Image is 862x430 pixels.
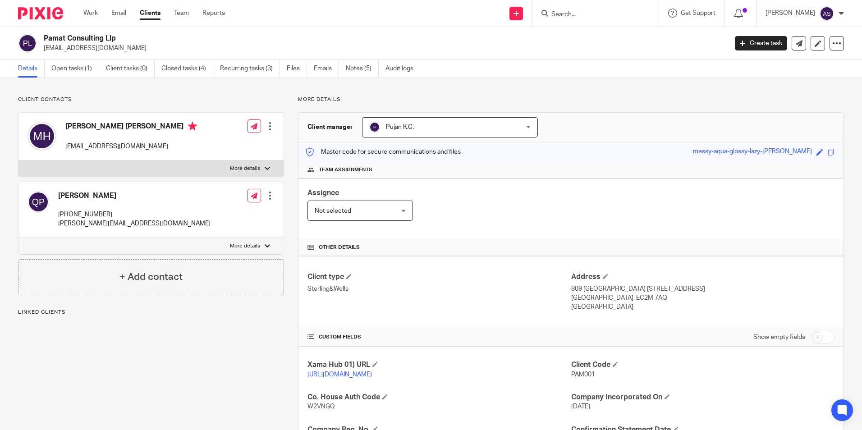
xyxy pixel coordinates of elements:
[315,208,351,214] span: Not selected
[44,34,586,43] h2: Pamat Consulting Llp
[307,123,353,132] h3: Client manager
[44,44,721,53] p: [EMAIL_ADDRESS][DOMAIN_NAME]
[735,36,787,50] a: Create task
[106,60,155,78] a: Client tasks (0)
[571,293,834,302] p: [GEOGRAPHIC_DATA], EC2M 7AQ
[571,360,834,370] h4: Client Code
[18,96,284,103] p: Client contacts
[65,122,197,133] h4: [PERSON_NAME] [PERSON_NAME]
[307,334,571,341] h4: CUSTOM FIELDS
[550,11,632,19] input: Search
[51,60,99,78] a: Open tasks (1)
[693,147,812,157] div: messy-aqua-glossy-lazy-[PERSON_NAME]
[18,60,45,78] a: Details
[174,9,189,18] a: Team
[307,284,571,293] p: Sterling&Wells
[188,122,197,131] i: Primary
[18,309,284,316] p: Linked clients
[346,60,379,78] a: Notes (5)
[58,219,211,228] p: [PERSON_NAME][EMAIL_ADDRESS][DOMAIN_NAME]
[571,284,834,293] p: 809 [GEOGRAPHIC_DATA] [STREET_ADDRESS]
[111,9,126,18] a: Email
[766,9,815,18] p: [PERSON_NAME]
[681,10,715,16] span: Get Support
[307,371,372,378] a: [URL][DOMAIN_NAME]
[230,242,260,250] p: More details
[307,403,335,410] span: W2VNGQ
[28,122,56,151] img: svg%3E
[298,96,844,103] p: More details
[287,60,307,78] a: Files
[18,7,63,19] img: Pixie
[119,270,183,284] h4: + Add contact
[386,124,414,130] span: Pujan K.C.
[571,371,595,378] span: PAM001
[83,9,98,18] a: Work
[307,360,571,370] h4: Xama Hub 01) URL
[820,6,834,21] img: svg%3E
[307,393,571,402] h4: Co. House Auth Code
[753,333,805,342] label: Show empty fields
[305,147,461,156] p: Master code for secure communications and files
[314,60,339,78] a: Emails
[140,9,160,18] a: Clients
[58,191,211,201] h4: [PERSON_NAME]
[307,189,339,197] span: Assignee
[202,9,225,18] a: Reports
[220,60,280,78] a: Recurring tasks (3)
[571,403,590,410] span: [DATE]
[28,191,49,213] img: svg%3E
[385,60,420,78] a: Audit logs
[161,60,213,78] a: Closed tasks (4)
[18,34,37,53] img: svg%3E
[369,122,380,133] img: svg%3E
[319,166,372,174] span: Team assignments
[65,142,197,151] p: [EMAIL_ADDRESS][DOMAIN_NAME]
[571,302,834,311] p: [GEOGRAPHIC_DATA]
[230,165,260,172] p: More details
[571,272,834,282] h4: Address
[571,393,834,402] h4: Company Incorporated On
[58,210,211,219] p: [PHONE_NUMBER]
[319,244,360,251] span: Other details
[307,272,571,282] h4: Client type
